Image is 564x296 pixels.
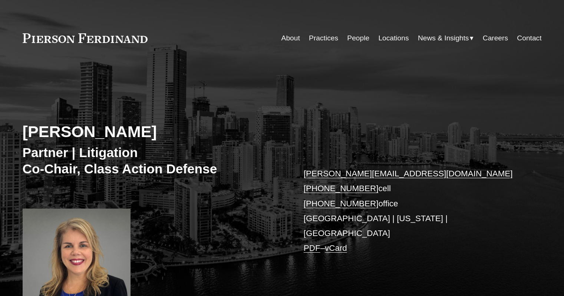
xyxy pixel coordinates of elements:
p: cell office [GEOGRAPHIC_DATA] | [US_STATE] | [GEOGRAPHIC_DATA] – [304,166,520,256]
h2: [PERSON_NAME] [23,122,282,141]
a: Careers [483,31,508,45]
a: Practices [309,31,338,45]
h3: Partner | Litigation Co-Chair, Class Action Defense [23,144,282,177]
a: [PHONE_NUMBER] [304,184,379,193]
a: Locations [378,31,409,45]
a: Contact [517,31,541,45]
span: News & Insights [418,32,469,45]
a: About [281,31,300,45]
a: PDF [304,243,320,253]
a: vCard [325,243,347,253]
a: [PERSON_NAME][EMAIL_ADDRESS][DOMAIN_NAME] [304,169,513,178]
a: [PHONE_NUMBER] [304,199,379,208]
a: folder dropdown [418,31,474,45]
a: People [347,31,369,45]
